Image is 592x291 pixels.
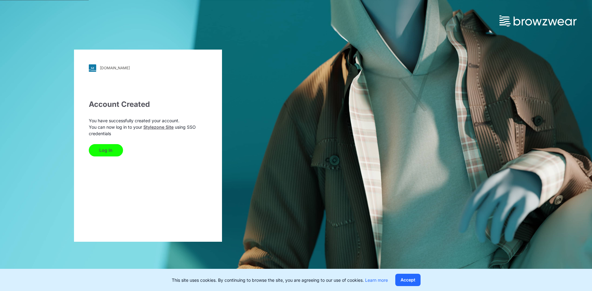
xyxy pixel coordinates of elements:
[89,99,207,110] div: Account Created
[143,124,174,130] a: Stylezone Site
[89,64,207,72] a: [DOMAIN_NAME]
[395,274,421,286] button: Accept
[89,64,96,72] img: svg+xml;base64,PHN2ZyB3aWR0aD0iMjgiIGhlaWdodD0iMjgiIHZpZXdCb3g9IjAgMCAyOCAyOCIgZmlsbD0ibm9uZSIgeG...
[499,15,577,26] img: browzwear-logo.73288ffb.svg
[365,277,388,283] a: Learn more
[89,124,207,137] p: You can now log in to your using SSO credentials
[89,144,123,156] button: Log In
[100,66,130,70] div: [DOMAIN_NAME]
[89,117,207,124] p: You have successfully created your account.
[172,277,388,283] p: This site uses cookies. By continuing to browse the site, you are agreeing to our use of cookies.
